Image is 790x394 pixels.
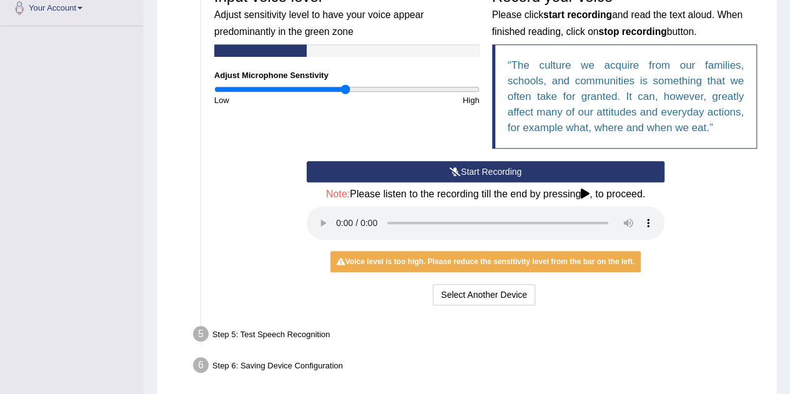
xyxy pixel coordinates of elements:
span: Note: [326,189,350,199]
h4: Please listen to the recording till the end by pressing , to proceed. [307,189,664,200]
div: Voice level is too high. Please reduce the sensitivity level from the bar on the left. [330,251,641,272]
small: Please click and read the text aloud. When finished reading, click on button. [492,9,743,36]
label: Adjust Microphone Senstivity [214,69,328,81]
div: Low [208,94,347,106]
div: Step 6: Saving Device Configuration [187,353,771,381]
div: Step 5: Test Speech Recognition [187,322,771,350]
small: Adjust sensitivity level to have your voice appear predominantly in the green zone [214,9,423,36]
button: Start Recording [307,161,664,182]
b: start recording [543,9,612,20]
b: stop recording [598,26,666,37]
div: High [347,94,485,106]
button: Select Another Device [433,284,535,305]
q: The culture we acquire from our families, schools, and communities is something that we often tak... [508,59,744,134]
